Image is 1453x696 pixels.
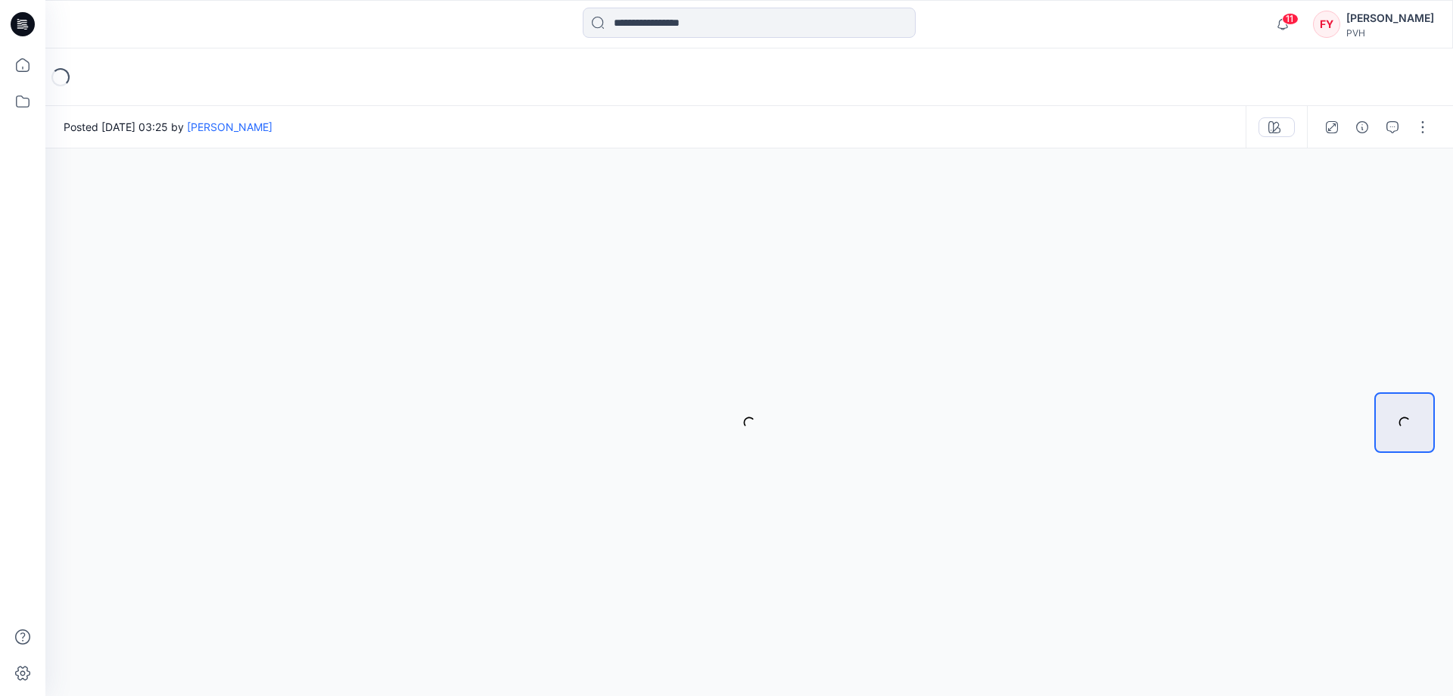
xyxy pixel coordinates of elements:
button: Details [1350,115,1374,139]
span: Posted [DATE] 03:25 by [64,119,272,135]
span: 11 [1282,13,1299,25]
div: FY [1313,11,1340,38]
div: [PERSON_NAME] [1346,9,1434,27]
div: PVH [1346,27,1434,39]
a: [PERSON_NAME] [187,120,272,133]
